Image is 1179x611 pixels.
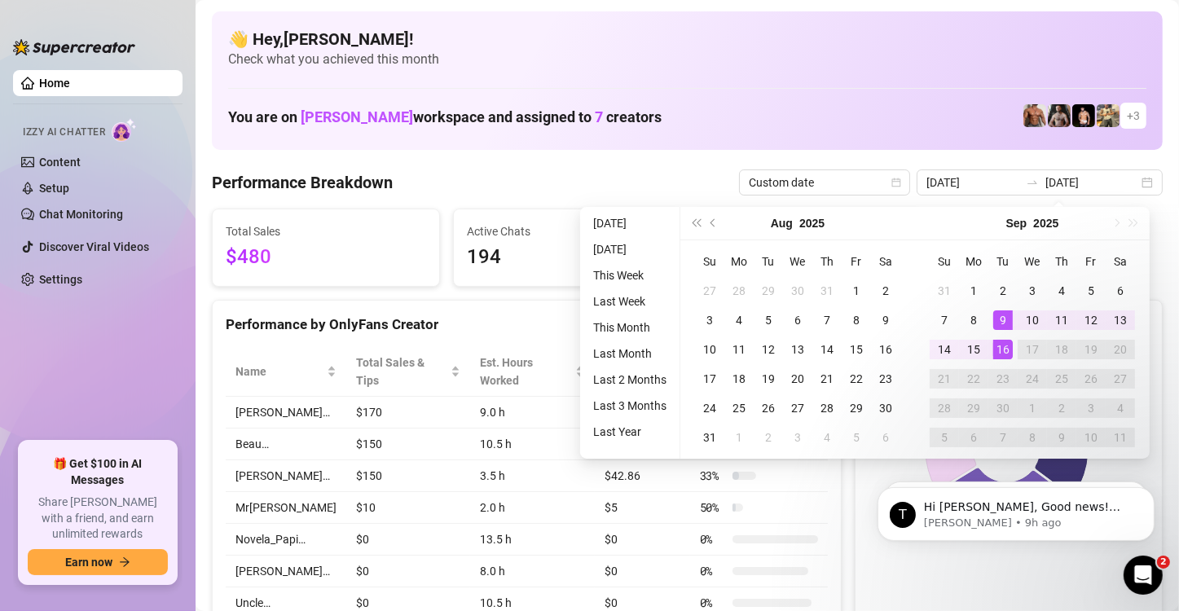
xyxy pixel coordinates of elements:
[783,276,812,305] td: 2025-07-30
[695,364,724,393] td: 2025-08-17
[964,428,983,447] div: 6
[470,429,595,460] td: 10.5 h
[812,423,842,452] td: 2025-09-04
[226,524,346,556] td: Novela_Papi…
[930,276,959,305] td: 2025-08-31
[876,340,895,359] div: 16
[812,393,842,423] td: 2025-08-28
[700,467,726,485] span: 33 %
[1033,207,1058,240] button: Choose a year
[847,310,866,330] div: 8
[1076,276,1106,305] td: 2025-09-05
[1157,556,1170,569] span: 2
[1106,305,1135,335] td: 2025-09-13
[817,281,837,301] div: 31
[695,423,724,452] td: 2025-08-31
[759,281,778,301] div: 29
[754,423,783,452] td: 2025-09-02
[988,276,1018,305] td: 2025-09-02
[1076,393,1106,423] td: 2025-10-03
[871,335,900,364] td: 2025-08-16
[470,492,595,524] td: 2.0 h
[783,335,812,364] td: 2025-08-13
[695,393,724,423] td: 2025-08-24
[853,453,1179,567] iframe: Intercom notifications message
[1106,423,1135,452] td: 2025-10-11
[988,305,1018,335] td: 2025-09-09
[842,335,871,364] td: 2025-08-15
[1106,247,1135,276] th: Sa
[1097,104,1120,127] img: Mr
[959,364,988,393] td: 2025-09-22
[346,492,470,524] td: $10
[754,305,783,335] td: 2025-08-05
[226,347,346,397] th: Name
[959,393,988,423] td: 2025-09-29
[964,281,983,301] div: 1
[935,428,954,447] div: 5
[39,182,69,195] a: Setup
[346,397,470,429] td: $170
[749,170,900,195] span: Custom date
[988,247,1018,276] th: Tu
[724,364,754,393] td: 2025-08-18
[480,354,572,389] div: Est. Hours Worked
[235,363,323,380] span: Name
[930,364,959,393] td: 2025-09-21
[1076,423,1106,452] td: 2025-10-10
[1111,340,1130,359] div: 20
[935,310,954,330] div: 7
[754,393,783,423] td: 2025-08-26
[1081,281,1101,301] div: 5
[226,556,346,587] td: [PERSON_NAME]…
[1076,335,1106,364] td: 2025-09-19
[1076,364,1106,393] td: 2025-09-26
[1052,428,1071,447] div: 9
[1072,104,1095,127] img: Novela_Papi
[930,393,959,423] td: 2025-09-28
[700,428,719,447] div: 31
[891,178,901,187] span: calendar
[876,310,895,330] div: 9
[1023,398,1042,418] div: 1
[871,423,900,452] td: 2025-09-06
[935,398,954,418] div: 28
[1124,556,1163,595] iframe: Intercom live chat
[759,340,778,359] div: 12
[1018,305,1047,335] td: 2025-09-10
[783,364,812,393] td: 2025-08-20
[724,423,754,452] td: 2025-09-01
[842,364,871,393] td: 2025-08-22
[812,364,842,393] td: 2025-08-21
[759,428,778,447] div: 2
[1076,305,1106,335] td: 2025-09-12
[959,335,988,364] td: 2025-09-15
[226,242,426,273] span: $480
[112,118,137,142] img: AI Chatter
[876,398,895,418] div: 30
[1023,340,1042,359] div: 17
[700,369,719,389] div: 17
[812,335,842,364] td: 2025-08-14
[467,242,667,273] span: 194
[470,460,595,492] td: 3.5 h
[930,305,959,335] td: 2025-09-07
[587,240,673,259] li: [DATE]
[1023,104,1046,127] img: David
[226,314,828,336] div: Performance by OnlyFans Creator
[871,247,900,276] th: Sa
[993,310,1013,330] div: 9
[842,393,871,423] td: 2025-08-29
[695,276,724,305] td: 2025-07-27
[876,369,895,389] div: 23
[228,28,1146,51] h4: 👋 Hey, [PERSON_NAME] !
[226,397,346,429] td: [PERSON_NAME]…
[23,125,105,140] span: Izzy AI Chatter
[817,369,837,389] div: 21
[847,369,866,389] div: 22
[729,310,749,330] div: 4
[993,281,1013,301] div: 2
[1026,176,1039,189] span: swap-right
